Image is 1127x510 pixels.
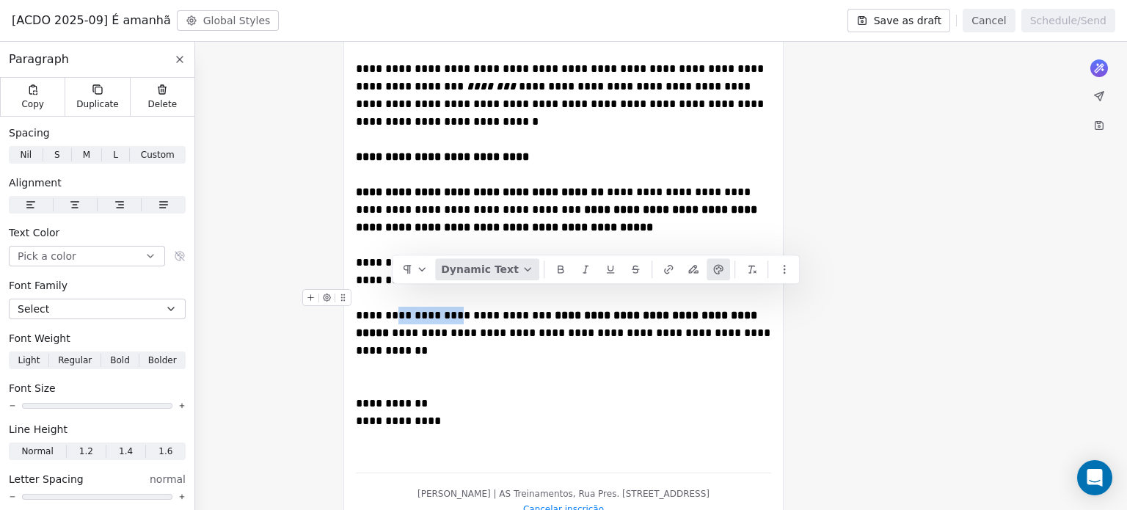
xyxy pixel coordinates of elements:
[9,422,68,437] span: Line Height
[1021,9,1115,32] button: Schedule/Send
[150,472,186,487] span: normal
[9,246,165,266] button: Pick a color
[76,98,118,110] span: Duplicate
[148,98,178,110] span: Delete
[9,278,68,293] span: Font Family
[9,472,84,487] span: Letter Spacing
[18,302,49,316] span: Select
[21,445,53,458] span: Normal
[79,445,93,458] span: 1.2
[83,148,90,161] span: M
[18,354,40,367] span: Light
[21,98,44,110] span: Copy
[9,51,69,68] span: Paragraph
[113,148,118,161] span: L
[9,175,62,190] span: Alignment
[9,331,70,346] span: Font Weight
[12,12,171,29] span: [ACDO 2025-09] É amanhã
[1077,460,1112,495] div: Open Intercom Messenger
[141,148,175,161] span: Custom
[177,10,280,31] button: Global Styles
[9,125,50,140] span: Spacing
[54,148,60,161] span: S
[58,354,92,367] span: Regular
[435,258,539,280] button: Dynamic Text
[963,9,1015,32] button: Cancel
[20,148,32,161] span: Nil
[110,354,130,367] span: Bold
[847,9,951,32] button: Save as draft
[148,354,177,367] span: Bolder
[9,381,56,396] span: Font Size
[158,445,172,458] span: 1.6
[9,225,59,240] span: Text Color
[119,445,133,458] span: 1.4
